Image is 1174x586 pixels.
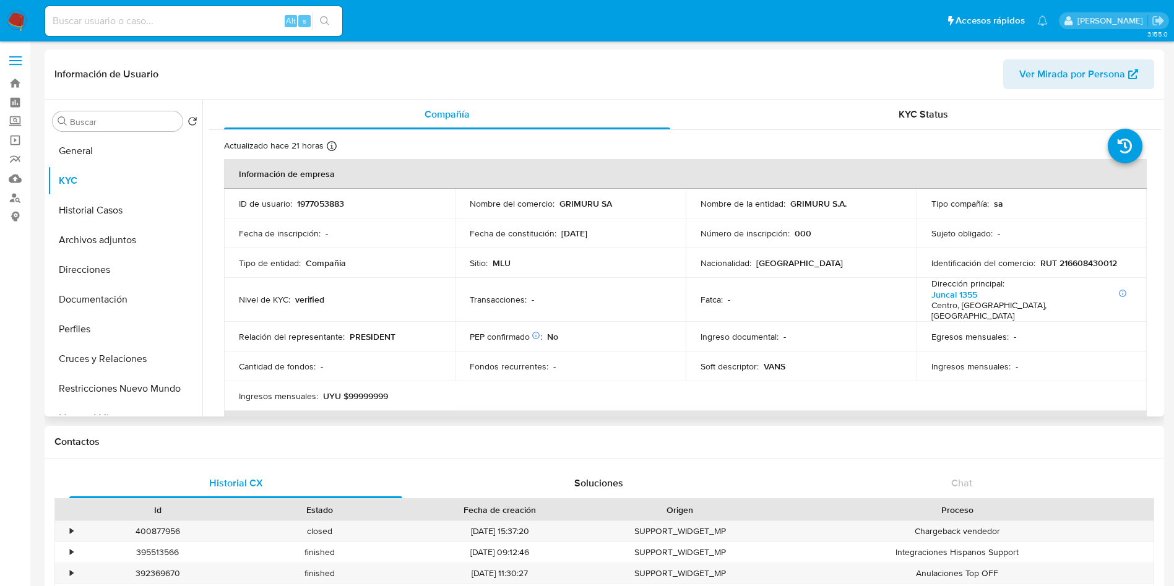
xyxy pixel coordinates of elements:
[425,107,470,121] span: Compañía
[998,228,1000,239] p: -
[188,116,197,130] button: Volver al orden por defecto
[574,476,623,490] span: Soluciones
[54,436,1154,448] h1: Contactos
[547,331,558,342] p: No
[312,12,337,30] button: search-icon
[239,563,401,584] div: finished
[303,15,306,27] span: s
[764,361,785,372] p: VANS
[701,361,759,372] p: Soft descriptor :
[795,228,811,239] p: 000
[48,136,202,166] button: General
[770,504,1145,516] div: Proceso
[70,525,73,537] div: •
[295,294,324,305] p: verified
[1037,15,1048,26] a: Notificaciones
[761,563,1154,584] div: Anulaciones Top OFF
[401,521,599,541] div: [DATE] 15:37:20
[239,198,292,209] p: ID de usuario :
[1152,14,1165,27] a: Salir
[701,294,723,305] p: Fatca :
[350,331,395,342] p: PRESIDENT
[48,344,202,374] button: Cruces y Relaciones
[559,198,612,209] p: GRIMURU SA
[701,228,790,239] p: Número de inscripción :
[599,521,761,541] div: SUPPORT_WIDGET_MP
[756,257,843,269] p: [GEOGRAPHIC_DATA]
[956,14,1025,27] span: Accesos rápidos
[470,361,548,372] p: Fondos recurrentes :
[470,228,556,239] p: Fecha de constitución :
[224,140,324,152] p: Actualizado hace 21 horas
[401,542,599,562] div: [DATE] 09:12:46
[54,68,158,80] h1: Información de Usuario
[48,166,202,196] button: KYC
[239,542,401,562] div: finished
[326,228,328,239] p: -
[931,288,977,301] a: Juncal 1355
[931,257,1035,269] p: Identificación del comercio :
[931,331,1009,342] p: Egresos mensuales :
[48,255,202,285] button: Direcciones
[77,521,239,541] div: 400877956
[931,228,993,239] p: Sujeto obligado :
[209,476,263,490] span: Historial CX
[931,300,1128,322] h4: Centro, [GEOGRAPHIC_DATA], [GEOGRAPHIC_DATA]
[323,390,388,402] p: UYU $99999999
[239,294,290,305] p: Nivel de KYC :
[48,374,202,403] button: Restricciones Nuevo Mundo
[783,331,786,342] p: -
[70,546,73,558] div: •
[239,521,401,541] div: closed
[85,504,230,516] div: Id
[70,567,73,579] div: •
[493,257,511,269] p: MLU
[286,15,296,27] span: Alt
[1003,59,1154,89] button: Ver Mirada por Persona
[1016,361,1018,372] p: -
[470,198,555,209] p: Nombre del comercio :
[470,331,542,342] p: PEP confirmado :
[48,285,202,314] button: Documentación
[701,198,785,209] p: Nombre de la entidad :
[931,198,989,209] p: Tipo compañía :
[239,390,318,402] p: Ingresos mensuales :
[239,331,345,342] p: Relación del representante :
[77,563,239,584] div: 392369670
[761,521,1154,541] div: Chargeback vendedor
[701,331,779,342] p: Ingreso documental :
[1040,257,1117,269] p: RUT 216608430012
[48,314,202,344] button: Perfiles
[701,257,751,269] p: Nacionalidad :
[239,228,321,239] p: Fecha de inscripción :
[470,294,527,305] p: Transacciones :
[321,361,323,372] p: -
[48,196,202,225] button: Historial Casos
[931,361,1011,372] p: Ingresos mensuales :
[608,504,753,516] div: Origen
[248,504,392,516] div: Estado
[410,504,590,516] div: Fecha de creación
[599,563,761,584] div: SUPPORT_WIDGET_MP
[790,198,847,209] p: GRIMURU S.A.
[470,257,488,269] p: Sitio :
[761,542,1154,562] div: Integraciones Hispanos Support
[401,563,599,584] div: [DATE] 11:30:27
[1077,15,1147,27] p: tomas.vaya@mercadolibre.com
[994,198,1003,209] p: sa
[599,542,761,562] div: SUPPORT_WIDGET_MP
[45,13,342,29] input: Buscar usuario o caso...
[58,116,67,126] button: Buscar
[224,411,1147,441] th: Datos de contacto
[239,257,301,269] p: Tipo de entidad :
[48,225,202,255] button: Archivos adjuntos
[532,294,534,305] p: -
[239,361,316,372] p: Cantidad de fondos :
[77,542,239,562] div: 395513566
[224,159,1147,189] th: Información de empresa
[48,403,202,433] button: Marcas AML
[951,476,972,490] span: Chat
[899,107,948,121] span: KYC Status
[553,361,556,372] p: -
[297,198,344,209] p: 1977053883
